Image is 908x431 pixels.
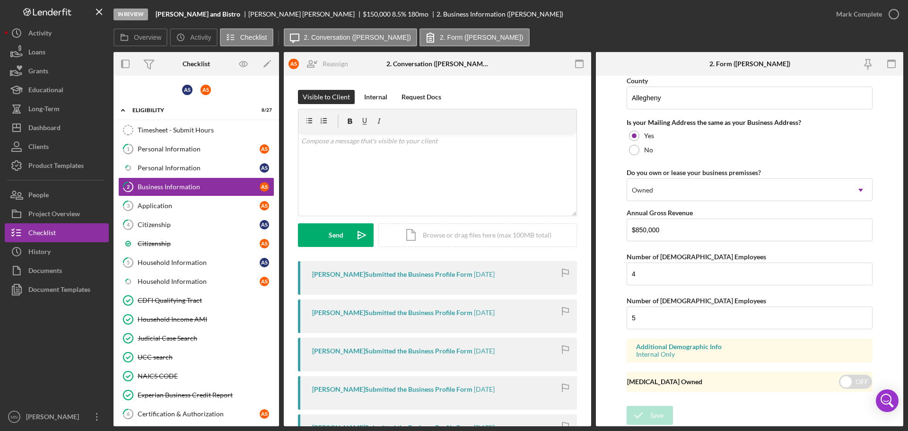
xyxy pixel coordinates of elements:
div: [PERSON_NAME] Submitted the Business Profile Form [312,347,472,355]
a: CDFI Qualifying Tract [118,291,274,310]
button: Overview [113,28,167,46]
div: Educational [28,80,63,102]
a: Personal InformationAS [118,158,274,177]
tspan: 5 [127,259,130,265]
a: 6Certification & AuthorizationAS [118,405,274,423]
button: Send [298,223,374,247]
button: Dashboard [5,118,109,137]
div: Dashboard [28,118,61,140]
label: Yes [644,132,654,140]
button: Project Overview [5,204,109,223]
button: Checklist [220,28,273,46]
time: 2025-07-21 18:51 [474,271,495,278]
a: UCC search [118,348,274,367]
div: Internal Only [636,351,863,358]
div: A S [288,59,299,69]
div: History [28,242,51,264]
div: Eligibility [132,107,248,113]
div: Owned [632,186,653,194]
div: [PERSON_NAME] [PERSON_NAME] [248,10,363,18]
div: 8.5 % [392,10,406,18]
div: Request Docs [402,90,441,104]
button: Documents [5,261,109,280]
div: Citizenship [138,221,260,229]
div: Long-Term [28,99,60,121]
div: Checklist [28,223,56,245]
button: Request Docs [397,90,446,104]
div: A S [260,163,269,173]
button: People [5,185,109,204]
a: 5Household InformationAS [118,253,274,272]
div: Checklist [183,60,210,68]
a: CitizenshipAS [118,234,274,253]
div: Activity [28,24,52,45]
div: NAICS CODE [138,372,274,380]
a: 1Personal InformationAS [118,140,274,158]
a: Grants [5,62,109,80]
button: Document Templates [5,280,109,299]
label: Number of [DEMOGRAPHIC_DATA] Employees [627,253,766,261]
div: Document Templates [28,280,90,301]
button: 2. Conversation ([PERSON_NAME]) [284,28,417,46]
button: Loans [5,43,109,62]
a: 4CitizenshipAS [118,215,274,234]
button: 2. Form ([PERSON_NAME]) [419,28,530,46]
button: Long-Term [5,99,109,118]
a: Judicial Case Search [118,329,274,348]
button: Mark Complete [827,5,903,24]
div: People [28,185,49,207]
label: 2. Form ([PERSON_NAME]) [440,34,524,41]
button: Product Templates [5,156,109,175]
label: Checklist [240,34,267,41]
div: [PERSON_NAME] Submitted the Business Profile Form [312,386,472,393]
button: Activity [170,28,217,46]
div: Certification & Authorization [138,410,260,418]
a: Educational [5,80,109,99]
div: A S [260,409,269,419]
div: Is your Mailing Address the same as your Business Address? [627,119,873,126]
tspan: 1 [127,146,130,152]
div: Grants [28,62,48,83]
div: Clients [28,137,49,158]
a: NAICS CODE [118,367,274,386]
tspan: 2 [127,184,130,190]
div: 8 / 27 [255,107,272,113]
div: Project Overview [28,204,80,226]
a: Household Income AMI [118,310,274,329]
time: 2025-06-18 19:01 [474,309,495,317]
div: A S [201,85,211,95]
button: Checklist [5,223,109,242]
div: [PERSON_NAME] Submitted the Business Profile Form [312,271,472,278]
a: 3ApplicationAS [118,196,274,215]
button: ASReassign [284,54,358,73]
div: A S [260,258,269,267]
b: [PERSON_NAME] and Bistro [156,10,240,18]
div: Mark Complete [836,5,882,24]
label: Number of [DEMOGRAPHIC_DATA] Employees [627,297,766,305]
div: A S [260,182,269,192]
label: [MEDICAL_DATA] Owned [627,378,702,386]
div: UCC search [138,353,274,361]
a: History [5,242,109,261]
div: Save [650,406,664,425]
div: Reassign [323,54,348,73]
div: Open Intercom Messenger [876,389,899,412]
time: 2025-06-18 14:51 [474,347,495,355]
div: A S [260,144,269,154]
div: Personal Information [138,145,260,153]
div: CDFI Qualifying Tract [138,297,274,304]
div: Application [138,202,260,210]
label: Overview [134,34,161,41]
div: 180 mo [408,10,428,18]
button: Clients [5,137,109,156]
div: Citizenship [138,240,260,247]
a: Timesheet - Submit Hours [118,121,274,140]
div: Documents [28,261,62,282]
tspan: 3 [127,202,130,209]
